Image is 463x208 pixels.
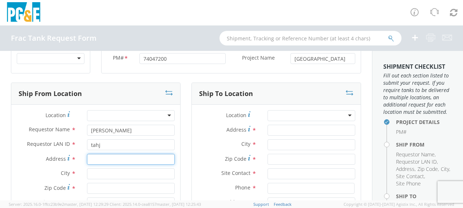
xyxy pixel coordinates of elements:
[418,165,438,172] span: Zip Code
[241,140,250,147] span: City
[27,140,70,147] span: Requestor LAN ID
[396,151,436,158] li: ,
[219,31,401,45] input: Shipment, Tracking or Reference Number (at least 4 chars)
[11,34,96,42] h4: Frac Tank Request Form
[242,54,275,63] span: Project Name
[44,184,66,191] span: Zip Code
[29,126,70,133] span: Requestor Name
[396,165,415,172] span: Address
[396,151,435,158] span: Requestor Name
[441,165,450,173] li: ,
[396,142,452,147] h4: Ship From
[396,158,437,165] span: Requestor LAN ID
[157,201,201,207] span: master, [DATE] 12:25:43
[383,72,452,116] span: Fill out each section listed to submit your request. If you require tanks to be delivered to mult...
[418,165,439,173] li: ,
[221,169,250,176] span: Site Contact
[383,64,452,70] h3: Shipment Checklist
[396,173,424,180] span: Site Contact
[441,165,449,172] span: City
[396,173,425,180] li: ,
[5,2,42,24] img: pge-logo-06675f144f4cfa6a6814.png
[46,155,66,162] span: Address
[274,201,292,207] a: Feedback
[396,119,452,125] h4: Project Details
[41,199,70,205] span: Site Contact
[396,193,452,199] h4: Ship To
[199,90,253,97] h3: Ship To Location
[61,169,70,176] span: City
[64,201,108,207] span: master, [DATE] 12:29:29
[45,112,66,119] span: Location
[9,201,108,207] span: Server: 2025.16.0-1ffcc23b9e2
[226,126,246,133] span: Address
[225,199,250,205] span: Add Notes
[396,128,407,135] span: PM#
[253,201,269,207] a: Support
[225,155,246,162] span: Zip Code
[344,201,454,207] span: Copyright © [DATE]-[DATE] Agistix Inc., All Rights Reserved
[19,90,82,97] h3: Ship From Location
[396,180,421,187] span: Site Phone
[110,201,201,207] span: Client: 2025.14.0-cea8157
[396,158,438,165] li: ,
[226,112,246,119] span: Location
[396,165,416,173] li: ,
[235,184,250,191] span: Phone
[113,54,124,63] span: PM#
